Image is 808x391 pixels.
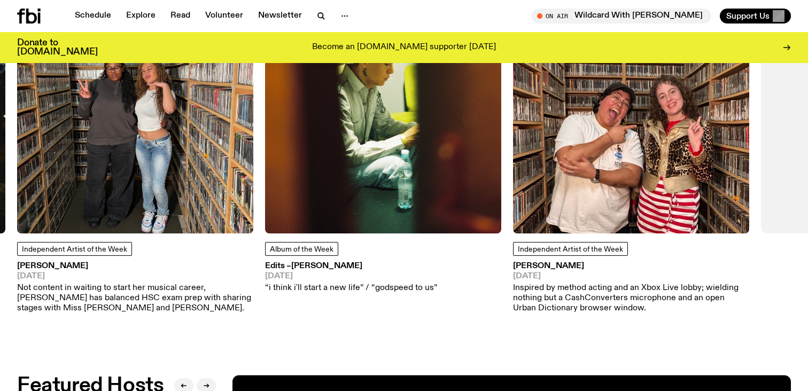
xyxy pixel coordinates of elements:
h3: Edits – [265,262,437,270]
h3: [PERSON_NAME] [17,262,253,270]
span: [DATE] [265,272,437,280]
span: [DATE] [17,272,253,280]
span: Support Us [726,11,770,21]
p: Not content in waiting to start her musical career, [PERSON_NAME] has balanced HSC exam prep with... [17,283,253,314]
button: Support Us [720,9,791,24]
a: Newsletter [252,9,308,24]
p: “i think i'll start a new life” / “godspeed to us” [265,283,437,293]
h3: [PERSON_NAME] [513,262,749,270]
span: Independent Artist of the Week [22,246,127,253]
a: Explore [120,9,162,24]
button: On AirWildcard With [PERSON_NAME] [532,9,711,24]
span: [PERSON_NAME] [291,262,362,270]
a: Edits –[PERSON_NAME][DATE]“i think i'll start a new life” / “godspeed to us” [265,262,437,293]
a: Independent Artist of the Week [513,242,628,256]
a: Schedule [68,9,118,24]
a: Album of the Week [265,242,338,256]
a: Independent Artist of the Week [17,242,132,256]
h3: Donate to [DOMAIN_NAME] [17,38,98,57]
span: Independent Artist of the Week [518,246,623,253]
a: Volunteer [199,9,250,24]
p: Become an [DOMAIN_NAME] supporter [DATE] [312,43,496,52]
span: Album of the Week [270,246,333,253]
a: Read [164,9,197,24]
a: [PERSON_NAME][DATE]Not content in waiting to start her musical career, [PERSON_NAME] has balanced... [17,262,253,314]
span: [DATE] [513,272,749,280]
p: Inspired by method acting and an Xbox Live lobby; wielding nothing but a CashConverters microphon... [513,283,749,314]
a: [PERSON_NAME][DATE]Inspired by method acting and an Xbox Live lobby; wielding nothing but a CashC... [513,262,749,314]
